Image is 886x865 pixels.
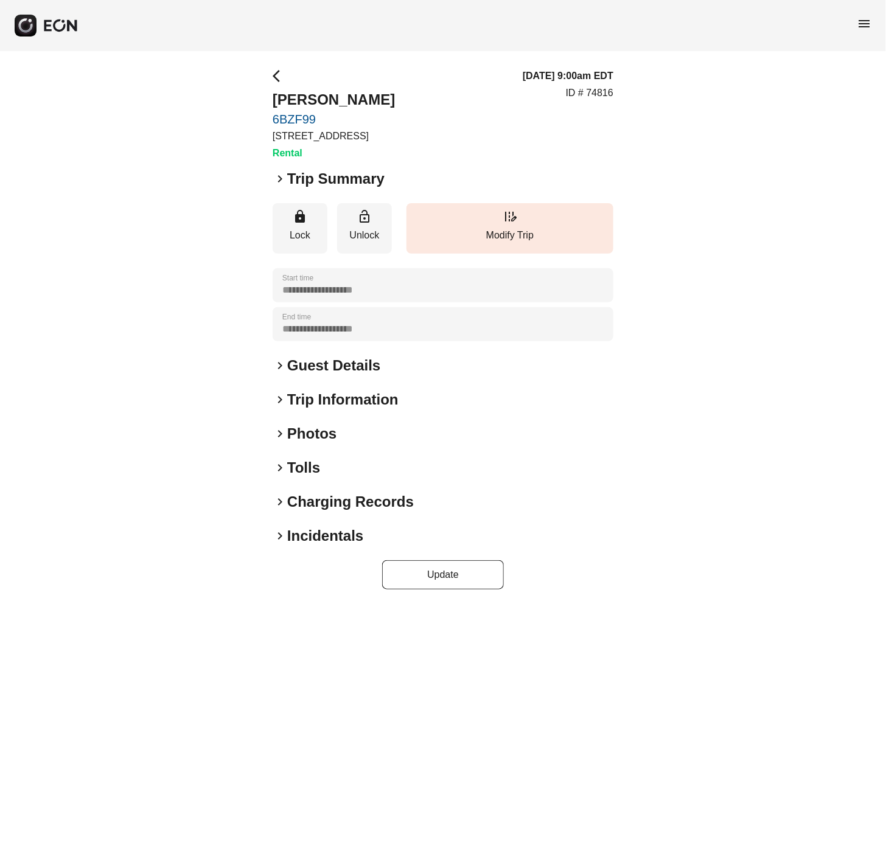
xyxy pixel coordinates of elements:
[293,209,307,224] span: lock
[273,112,395,127] a: 6BZF99
[406,203,613,254] button: Modify Trip
[287,390,399,409] h2: Trip Information
[279,228,321,243] p: Lock
[273,460,287,475] span: keyboard_arrow_right
[357,209,372,224] span: lock_open
[273,69,287,83] span: arrow_back_ios
[287,492,414,512] h2: Charging Records
[273,90,395,109] h2: [PERSON_NAME]
[343,228,386,243] p: Unlock
[857,16,871,31] span: menu
[273,146,395,161] h3: Rental
[273,426,287,441] span: keyboard_arrow_right
[287,458,320,478] h2: Tolls
[523,69,613,83] h3: [DATE] 9:00am EDT
[273,495,287,509] span: keyboard_arrow_right
[273,358,287,373] span: keyboard_arrow_right
[273,529,287,543] span: keyboard_arrow_right
[273,203,327,254] button: Lock
[273,172,287,186] span: keyboard_arrow_right
[287,526,363,546] h2: Incidentals
[273,392,287,407] span: keyboard_arrow_right
[287,169,385,189] h2: Trip Summary
[337,203,392,254] button: Unlock
[273,129,395,144] p: [STREET_ADDRESS]
[287,424,337,443] h2: Photos
[382,560,504,589] button: Update
[503,209,517,224] span: edit_road
[287,356,380,375] h2: Guest Details
[413,228,607,243] p: Modify Trip
[566,86,613,100] p: ID # 74816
